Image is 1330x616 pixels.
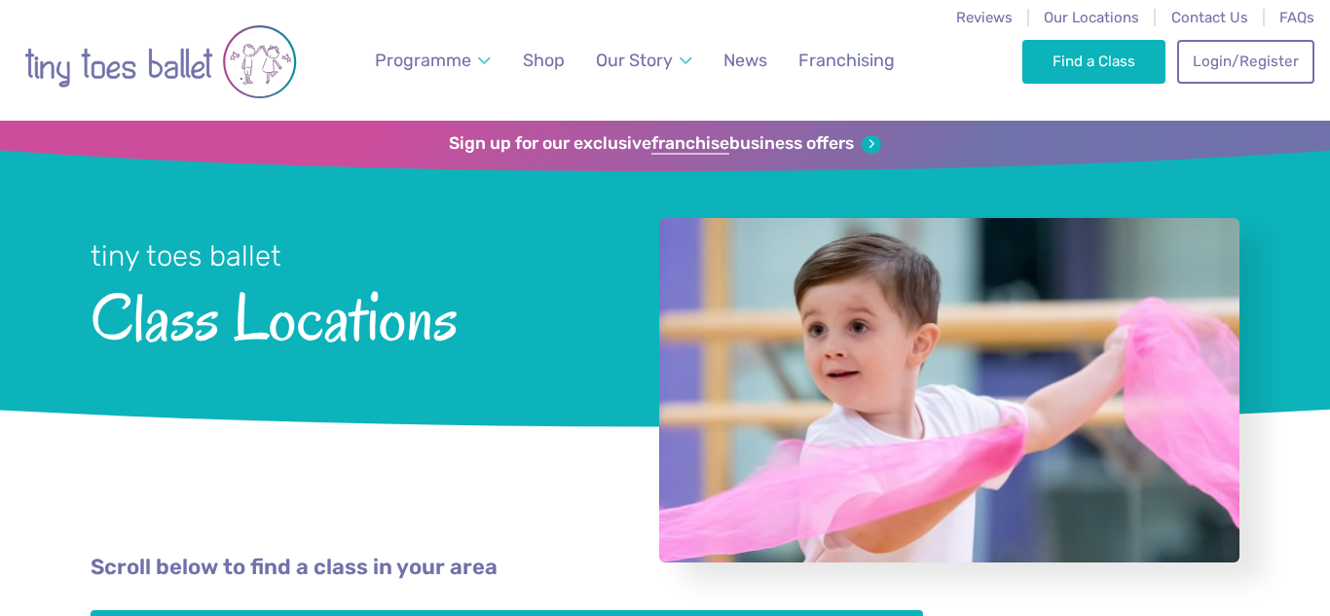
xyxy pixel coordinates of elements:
[596,50,673,70] span: Our Story
[449,133,880,155] a: Sign up for our exclusivefranchisebusiness offers
[24,13,297,111] img: tiny toes ballet
[366,39,500,83] a: Programme
[375,50,471,70] span: Programme
[587,39,702,83] a: Our Story
[1177,40,1313,83] a: Login/Register
[1022,40,1165,83] a: Find a Class
[723,50,767,70] span: News
[1044,9,1139,26] a: Our Locations
[1279,9,1314,26] a: FAQs
[715,39,776,83] a: News
[651,133,729,155] strong: franchise
[514,39,573,83] a: Shop
[798,50,895,70] span: Franchising
[91,553,1239,583] p: Scroll below to find a class in your area
[523,50,565,70] span: Shop
[91,239,281,272] small: tiny toes ballet
[1171,9,1248,26] a: Contact Us
[956,9,1013,26] a: Reviews
[790,39,904,83] a: Franchising
[91,275,608,354] span: Class Locations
